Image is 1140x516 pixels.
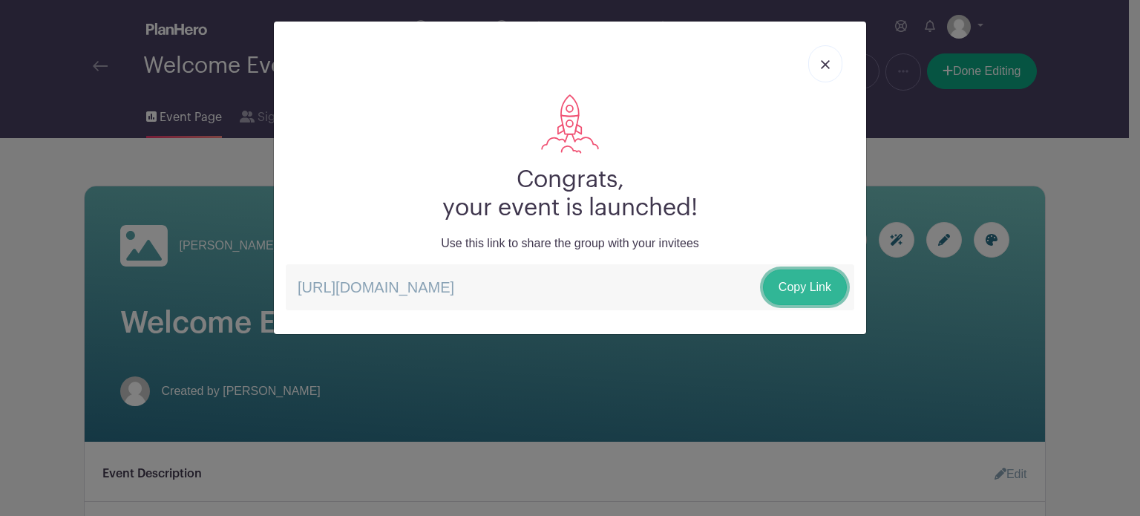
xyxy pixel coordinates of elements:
[286,166,854,223] h2: Congrats, your event is launched!
[763,270,847,305] a: Copy Link
[821,60,830,69] img: close_button-5f87c8562297e5c2d7936805f587ecaba9071eb48480494691a3f1689db116b3.svg
[541,94,600,154] img: rocket-da9a8572226980f26bfc5974814f0c2ee1a6ab50d376292718498fe37755c64b.svg
[286,264,854,310] p: [URL][DOMAIN_NAME]
[286,235,854,252] p: Use this link to share the group with your invitees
